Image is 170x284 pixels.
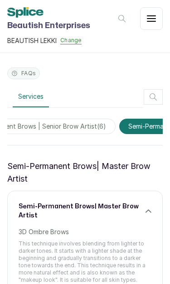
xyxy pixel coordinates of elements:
[19,240,151,284] p: This technique involves blending from lighter to darker tones. It starts with a lighter shade at ...
[7,19,90,32] h1: Beautish Enterprises
[19,202,146,220] h3: semi-permanent brows| master brow artist
[7,160,163,185] p: semi-permanent brows| master brow artist
[60,37,82,44] button: Change
[7,36,57,45] span: BEAUTISH LEKKI
[13,87,49,107] button: Services
[7,36,90,45] button: BEAUTISH LEKKIChange
[19,227,151,236] p: 3D Ombre Brows
[7,67,40,79] button: FAQs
